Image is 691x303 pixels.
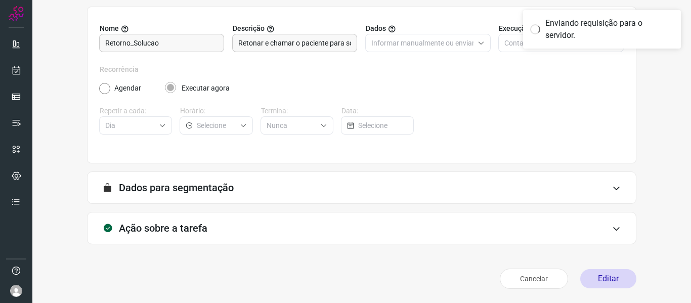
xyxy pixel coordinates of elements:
[119,222,207,234] h3: Ação sobre a tarefa
[100,23,119,34] span: Nome
[105,117,155,134] input: Selecione
[358,117,407,134] input: Selecione
[371,34,473,52] input: Selecione o tipo de envio
[233,23,265,34] span: Descrição
[261,106,333,116] label: Termina:
[100,64,624,75] label: Recorrência
[545,17,674,41] div: Enviando requisição para o servidor.
[197,117,235,134] input: Selecione
[100,106,172,116] label: Repetir a cada:
[238,34,351,52] input: Forneça uma breve descrição da sua tarefa.
[180,106,252,116] label: Horário:
[105,34,218,52] input: Digite o nome para a sua tarefa.
[182,83,230,94] label: Executar agora
[499,23,530,34] span: Execução
[10,285,22,297] img: avatar-user-boy.jpg
[580,269,636,288] button: Editar
[9,6,24,21] img: Logo
[119,182,234,194] h3: Dados para segmentação
[114,83,141,94] label: Agendar
[366,23,386,34] span: Dados
[341,106,414,116] label: Data:
[267,117,316,134] input: Selecione
[500,269,568,289] button: Cancelar
[504,34,607,52] input: Selecione o tipo de envio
